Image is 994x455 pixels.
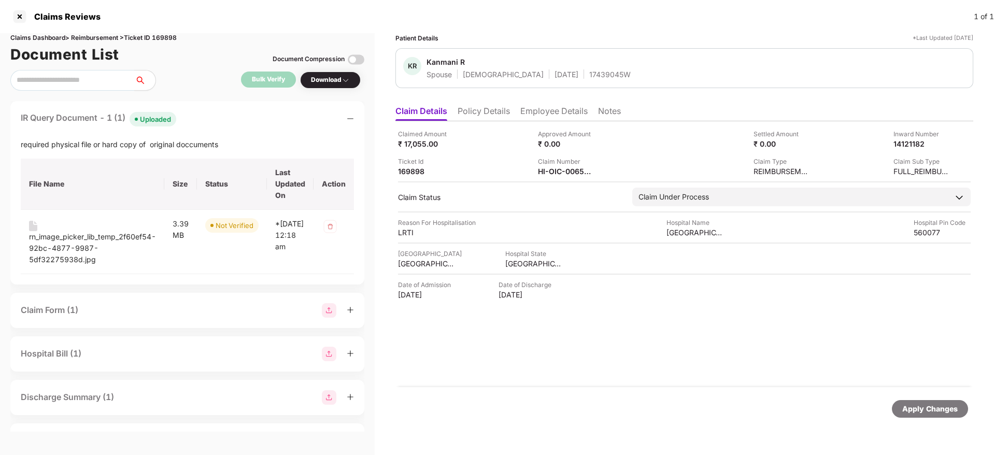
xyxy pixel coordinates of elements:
div: ₹ 0.00 [754,139,811,149]
img: svg+xml;base64,PHN2ZyBpZD0iVG9nZ2xlLTMyeDMyIiB4bWxucz0iaHR0cDovL3d3dy53My5vcmcvMjAwMC9zdmciIHdpZH... [348,51,364,68]
div: [DATE] [398,290,455,300]
div: Approved Amount [538,129,595,139]
div: REIMBURSEMENT [754,166,811,176]
div: 14121182 [893,139,950,149]
li: Claim Details [395,106,447,121]
div: 3.39 MB [173,218,189,241]
img: downArrowIcon [954,192,964,203]
div: [GEOGRAPHIC_DATA] [398,259,455,268]
div: 560077 [914,227,971,237]
div: *[DATE] 12:18 am [275,218,305,252]
div: Kanmani R [427,57,465,67]
div: Spouse [427,69,452,79]
div: *Last Updated [DATE] [913,33,973,43]
div: Bulk Verify [252,75,285,84]
div: required physical file or hard copy of original doccuments [21,139,354,150]
div: FULL_REIMBURSEMENT [893,166,950,176]
div: HI-OIC-006590146(0) [538,166,595,176]
div: Hospital Bill (1) [21,347,81,360]
div: 169898 [398,166,455,176]
div: ₹ 17,055.00 [398,139,455,149]
div: Not Verified [216,220,253,231]
div: Claim Sub Type [893,157,950,166]
div: Reason For Hospitalisation [398,218,476,227]
div: Patient Details [395,33,438,43]
div: Hospital Name [666,218,723,227]
img: svg+xml;base64,PHN2ZyBpZD0iR3JvdXBfMjg4MTMiIGRhdGEtbmFtZT0iR3JvdXAgMjg4MTMiIHhtbG5zPSJodHRwOi8vd3... [322,303,336,318]
div: Date of Admission [398,280,455,290]
div: Hospital Pin Code [914,218,971,227]
img: svg+xml;base64,PHN2ZyBpZD0iR3JvdXBfMjg4MTMiIGRhdGEtbmFtZT0iR3JvdXAgMjg4MTMiIHhtbG5zPSJodHRwOi8vd3... [322,390,336,405]
div: [GEOGRAPHIC_DATA] [666,227,723,237]
div: Claim Form (1) [21,304,78,317]
div: Claimed Amount [398,129,455,139]
div: Claim Number [538,157,595,166]
th: Status [197,159,267,210]
span: plus [347,350,354,357]
div: [DATE] [499,290,556,300]
img: svg+xml;base64,PHN2ZyB4bWxucz0iaHR0cDovL3d3dy53My5vcmcvMjAwMC9zdmciIHdpZHRoPSIzMiIgaGVpZ2h0PSIzMi... [322,218,338,235]
span: minus [347,115,354,122]
div: rn_image_picker_lib_temp_2f60ef54-92bc-4877-9987-5df32275938d.jpg [29,231,156,265]
div: Inward Number [893,129,950,139]
div: [GEOGRAPHIC_DATA] [505,259,562,268]
img: svg+xml;base64,PHN2ZyBpZD0iRHJvcGRvd24tMzJ4MzIiIHhtbG5zPSJodHRwOi8vd3d3LnczLm9yZy8yMDAwL3N2ZyIgd2... [342,76,350,84]
div: IR Query Document - 1 (1) [21,111,176,126]
div: 17439045W [589,69,631,79]
div: ₹ 0.00 [538,139,595,149]
div: Hospital State [505,249,562,259]
div: Claim Status [398,192,622,202]
div: Discharge Summary (1) [21,391,114,404]
span: plus [347,393,354,401]
div: Apply Changes [902,403,958,415]
div: Settled Amount [754,129,811,139]
div: LRTI [398,227,455,237]
div: Claim Type [754,157,811,166]
div: Document Compression [273,54,345,64]
div: Claims Dashboard > Reimbursement > Ticket ID 169898 [10,33,364,43]
div: Uploaded [140,114,171,124]
img: svg+xml;base64,PHN2ZyBpZD0iR3JvdXBfMjg4MTMiIGRhdGEtbmFtZT0iR3JvdXAgMjg4MTMiIHhtbG5zPSJodHRwOi8vd3... [322,347,336,361]
img: svg+xml;base64,PHN2ZyB4bWxucz0iaHR0cDovL3d3dy53My5vcmcvMjAwMC9zdmciIHdpZHRoPSIxNiIgaGVpZ2h0PSIyMC... [29,221,37,231]
div: [DATE] [555,69,578,79]
div: Claim Under Process [638,191,709,203]
li: Employee Details [520,106,588,121]
li: Notes [598,106,621,121]
div: [DEMOGRAPHIC_DATA] [463,69,544,79]
li: Policy Details [458,106,510,121]
button: search [134,70,156,91]
h1: Document List [10,43,119,66]
div: 1 of 1 [974,11,994,22]
span: plus [347,306,354,314]
th: Action [314,159,354,210]
div: [GEOGRAPHIC_DATA] [398,249,462,259]
div: Download [311,75,350,85]
div: KR [403,57,421,75]
th: Last Updated On [267,159,314,210]
span: search [134,76,155,84]
div: Date of Discharge [499,280,556,290]
div: Claims Reviews [28,11,101,22]
div: Ticket Id [398,157,455,166]
th: Size [164,159,197,210]
th: File Name [21,159,164,210]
